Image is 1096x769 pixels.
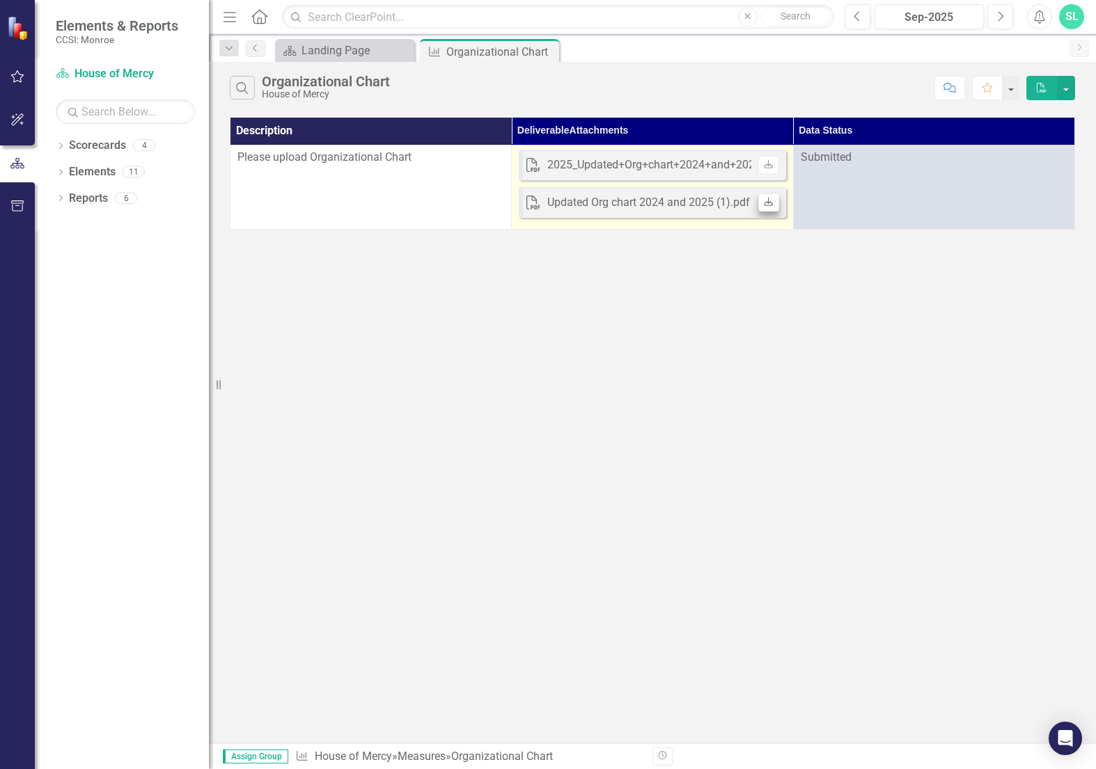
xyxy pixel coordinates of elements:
[315,750,392,763] a: House of Mercy
[398,750,446,763] a: Measures
[875,4,984,29] button: Sep-2025
[56,34,178,45] small: CCSI: Monroe
[801,150,852,164] span: Submitted
[446,43,556,61] div: Organizational Chart
[115,192,137,204] div: 6
[7,15,31,40] img: ClearPoint Strategy
[133,140,155,152] div: 4
[793,145,1074,229] td: Double-Click to Edit
[262,89,390,100] div: House of Mercy
[279,42,411,59] a: Landing Page
[451,750,553,763] div: Organizational Chart
[512,145,793,229] td: Double-Click to Edit
[56,66,195,82] a: House of Mercy
[302,42,411,59] div: Landing Page
[547,195,750,211] div: Updated Org chart 2024 and 2025 (1).pdf
[69,164,116,180] a: Elements
[282,5,834,29] input: Search ClearPoint...
[237,150,412,164] span: Please upload Organizational Chart
[56,100,195,124] input: Search Below...
[1049,722,1082,755] div: Open Intercom Messenger
[223,750,288,763] span: Assign Group
[761,7,831,26] button: Search
[123,166,145,178] div: 11
[69,191,108,207] a: Reports
[1059,4,1084,29] button: SL
[781,10,811,22] span: Search
[262,74,390,89] div: Organizational Chart
[547,157,801,173] div: 2025_Updated+Org+chart+2024+and+2025+(1).pdf
[69,138,126,154] a: Scorecards
[56,17,178,34] span: Elements & Reports
[295,749,642,765] div: » »
[879,9,979,26] div: Sep-2025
